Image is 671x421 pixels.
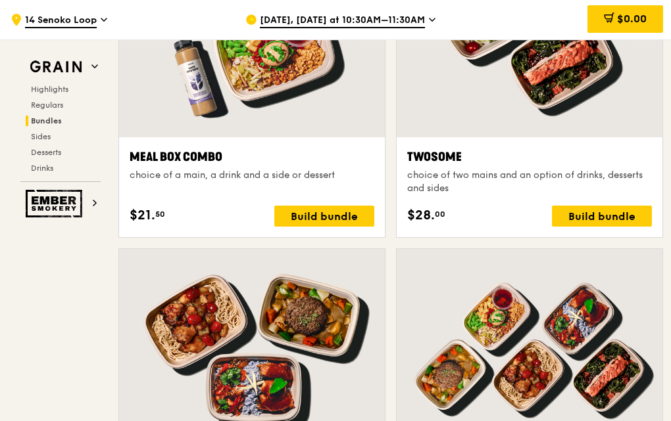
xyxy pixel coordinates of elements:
[617,12,647,25] span: $0.00
[130,206,155,225] span: $21.
[130,148,374,166] div: Meal Box Combo
[407,148,652,166] div: Twosome
[25,14,97,28] span: 14 Senoko Loop
[130,169,374,182] div: choice of a main, a drink and a side or dessert
[31,85,68,94] span: Highlights
[26,55,86,79] img: Grain web logo
[407,206,435,225] span: $28.
[155,209,165,219] span: 50
[274,206,374,227] div: Build bundle
[260,14,425,28] span: [DATE], [DATE] at 10:30AM–11:30AM
[435,209,445,219] span: 00
[407,169,652,195] div: choice of two mains and an option of drinks, desserts and sides
[26,190,86,217] img: Ember Smokery web logo
[31,132,51,141] span: Sides
[31,116,62,125] span: Bundles
[31,148,61,157] span: Desserts
[552,206,652,227] div: Build bundle
[31,100,63,110] span: Regulars
[31,164,53,173] span: Drinks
